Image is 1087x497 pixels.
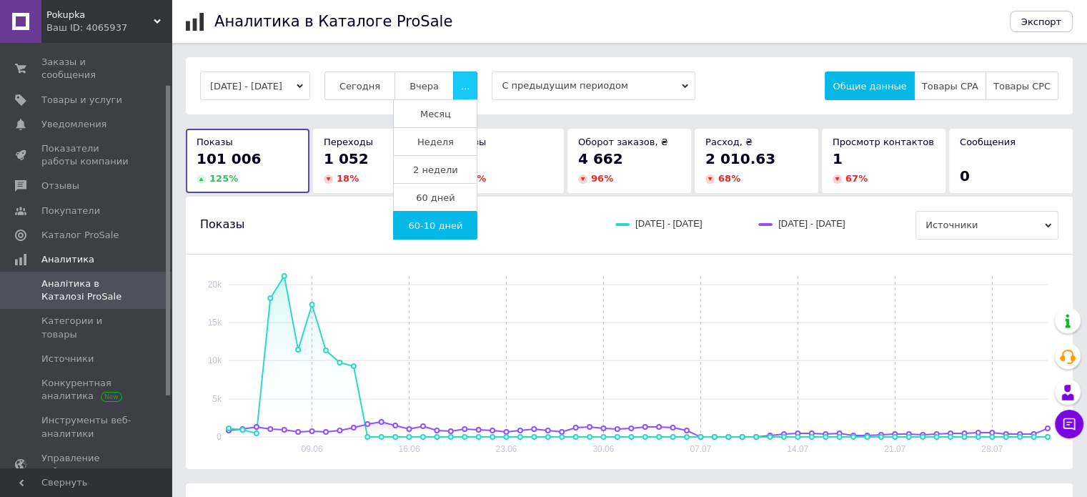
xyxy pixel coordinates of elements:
[833,150,843,167] span: 1
[592,444,614,454] text: 30.06
[324,150,369,167] span: 1 052
[578,137,668,147] span: Оборот заказов, ₴
[41,414,132,440] span: Инструменты веб-аналитики
[1021,16,1061,27] span: Экспорт
[705,150,775,167] span: 2 010.63
[41,56,132,82] span: Заказы и сообщения
[302,444,323,454] text: 09.06
[578,150,623,167] span: 4 662
[41,253,94,266] span: Аналитика
[833,81,906,92] span: Общие данные
[41,277,132,303] span: Аналітика в Каталозі ProSale
[398,444,420,454] text: 16.06
[212,394,222,404] text: 5k
[200,72,310,100] button: [DATE] - [DATE]
[833,137,934,147] span: Просмотр контактов
[420,109,451,119] span: Месяц
[393,127,477,156] button: Неделя
[410,81,439,92] span: Вчера
[324,72,395,100] button: Сегодня
[413,164,458,175] span: 2 недели
[41,229,119,242] span: Каталог ProSale
[845,173,868,184] span: 67 %
[337,173,359,184] span: 18 %
[41,94,122,107] span: Товары и услуги
[690,444,711,454] text: 07.07
[960,137,1016,147] span: Сообщения
[208,318,222,328] text: 15k
[41,377,132,403] span: Конкурентная аналитика
[197,137,233,147] span: Показы
[915,211,1058,240] span: Источники
[214,13,452,30] h1: Аналитика в Каталоге ProSale
[200,217,244,232] span: Показы
[41,452,132,478] span: Управление сайтом
[46,21,172,34] div: Ваш ID: 4065937
[197,150,261,167] span: 101 006
[922,81,978,92] span: Товары CPA
[416,192,455,203] span: 60 дней
[993,81,1051,92] span: Товары CPC
[1010,11,1073,32] button: Экспорт
[393,155,477,184] button: 2 недели
[453,72,477,100] button: ...
[394,72,454,100] button: Вчера
[41,315,132,340] span: Категории и товары
[417,137,454,147] span: Неделя
[41,142,132,168] span: Показатели работы компании
[705,137,753,147] span: Расход, ₴
[41,118,106,131] span: Уведомления
[208,280,222,290] text: 20k
[461,81,470,92] span: ...
[960,167,970,184] span: 0
[981,444,1003,454] text: 28.07
[393,183,477,212] button: 60 дней
[495,444,517,454] text: 23.06
[914,72,986,100] button: Товары CPA
[718,173,740,184] span: 68 %
[408,220,462,231] span: 60-10 дней
[393,211,477,240] button: 60-10 дней
[825,72,914,100] button: Общие данные
[986,72,1058,100] button: Товары CPC
[209,173,238,184] span: 125 %
[41,205,100,217] span: Покупатели
[393,99,477,128] button: Месяц
[492,72,695,100] span: С предыдущим периодом
[208,355,222,365] text: 10k
[591,173,613,184] span: 96 %
[217,432,222,442] text: 0
[324,137,373,147] span: Переходы
[46,9,154,21] span: Pokupka
[787,444,808,454] text: 14.07
[41,353,94,365] span: Источники
[339,81,380,92] span: Сегодня
[1055,410,1083,438] button: Чат с покупателем
[884,444,905,454] text: 21.07
[41,179,79,192] span: Отзывы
